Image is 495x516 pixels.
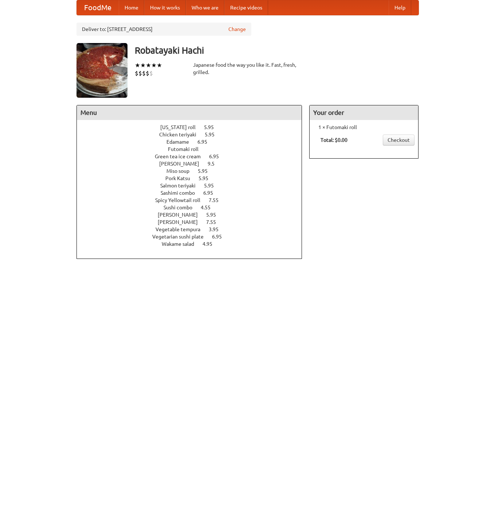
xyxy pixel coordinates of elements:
[162,241,226,247] a: Wakame salad 4.95
[209,226,226,232] span: 3.95
[165,175,197,181] span: Pork Katsu
[159,161,228,167] a: [PERSON_NAME] 9.5
[168,146,206,152] span: Futomaki roll
[158,219,229,225] a: [PERSON_NAME] 7.55
[162,241,201,247] span: Wakame salad
[146,61,151,69] li: ★
[204,124,221,130] span: 5.95
[204,183,221,189] span: 5.95
[119,0,144,15] a: Home
[201,205,218,210] span: 4.55
[164,205,224,210] a: Sushi combo 4.55
[156,226,232,232] a: Vegetable tempura 3.95
[186,0,224,15] a: Who we are
[166,168,221,174] a: Miso soup 5.95
[383,135,415,146] a: Checkout
[212,234,229,240] span: 6.95
[76,43,127,98] img: angular.jpg
[198,168,215,174] span: 5.95
[155,197,208,203] span: Spicy Yellowtail roll
[161,190,227,196] a: Sashimi combo 6.95
[160,183,203,189] span: Salmon teriyaki
[159,161,207,167] span: [PERSON_NAME]
[206,219,223,225] span: 7.55
[135,61,140,69] li: ★
[166,139,221,145] a: Edamame 6.95
[155,154,208,159] span: Green tea ice cream
[155,154,232,159] a: Green tea ice cream 6.95
[138,69,142,77] li: $
[149,69,153,77] li: $
[155,197,232,203] a: Spicy Yellowtail roll 7.55
[160,124,227,130] a: [US_STATE] roll 5.95
[161,190,202,196] span: Sashimi combo
[142,69,146,77] li: $
[313,124,415,131] li: 1 × Futomaki roll
[206,212,223,218] span: 5.95
[224,0,268,15] a: Recipe videos
[166,168,197,174] span: Miso soup
[310,105,418,120] h4: Your order
[199,175,216,181] span: 5.95
[151,61,157,69] li: ★
[321,137,347,143] b: Total: $0.00
[228,26,246,33] a: Change
[205,132,222,137] span: 5.95
[156,226,208,232] span: Vegetable tempura
[208,161,222,167] span: 9.5
[152,234,235,240] a: Vegetarian sushi plate 6.95
[197,139,215,145] span: 6.95
[158,212,205,218] span: [PERSON_NAME]
[168,146,219,152] a: Futomaki roll
[152,234,211,240] span: Vegetarian sushi plate
[135,69,138,77] li: $
[209,154,226,159] span: 6.95
[140,61,146,69] li: ★
[164,205,200,210] span: Sushi combo
[76,23,251,36] div: Deliver to: [STREET_ADDRESS]
[203,241,220,247] span: 4.95
[146,69,149,77] li: $
[157,61,162,69] li: ★
[77,105,302,120] h4: Menu
[159,132,228,137] a: Chicken teriyaki 5.95
[160,183,227,189] a: Salmon teriyaki 5.95
[165,175,222,181] a: Pork Katsu 5.95
[209,197,226,203] span: 7.55
[389,0,411,15] a: Help
[193,61,302,76] div: Japanese food the way you like it. Fast, fresh, grilled.
[159,132,204,137] span: Chicken teriyaki
[144,0,186,15] a: How it works
[203,190,220,196] span: 6.95
[77,0,119,15] a: FoodMe
[160,124,203,130] span: [US_STATE] roll
[158,212,229,218] a: [PERSON_NAME] 5.95
[158,219,205,225] span: [PERSON_NAME]
[135,43,419,58] h3: Robatayaki Hachi
[166,139,196,145] span: Edamame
